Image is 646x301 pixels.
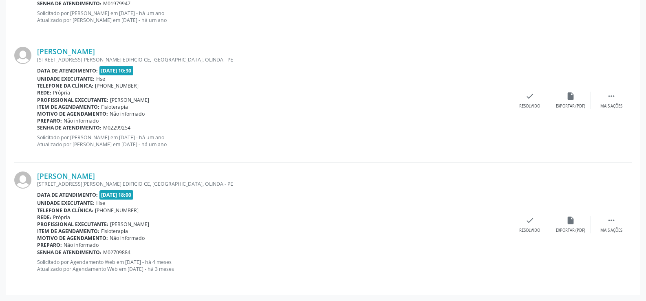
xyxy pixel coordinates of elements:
span: [DATE] 18:00 [99,190,134,200]
span: [PERSON_NAME] [110,97,149,103]
b: Unidade executante: [37,75,95,82]
span: M02299254 [103,124,130,131]
span: Hse [96,75,105,82]
b: Data de atendimento: [37,67,98,74]
span: Não informado [64,117,99,124]
b: Profissional executante: [37,221,108,228]
span: [DATE] 10:30 [99,66,134,75]
b: Senha de atendimento: [37,249,101,256]
i: insert_drive_file [566,92,575,101]
div: [STREET_ADDRESS][PERSON_NAME] EDIFICIO CE, [GEOGRAPHIC_DATA], OLINDA - PE [37,180,509,187]
p: Solicitado por [PERSON_NAME] em [DATE] - há um ano Atualizado por [PERSON_NAME] em [DATE] - há um... [37,134,509,148]
span: [PERSON_NAME] [110,221,149,228]
img: img [14,47,31,64]
a: [PERSON_NAME] [37,47,95,56]
b: Senha de atendimento: [37,124,101,131]
b: Item de agendamento: [37,228,99,235]
i: insert_drive_file [566,216,575,225]
span: Própria [53,214,70,221]
i:  [607,92,616,101]
div: Resolvido [519,103,540,109]
span: Própria [53,89,70,96]
p: Solicitado por Agendamento Web em [DATE] - há 4 meses Atualizado por Agendamento Web em [DATE] - ... [37,259,509,272]
b: Item de agendamento: [37,103,99,110]
b: Preparo: [37,242,62,248]
span: [PHONE_NUMBER] [95,207,139,214]
i: check [525,216,534,225]
span: Não informado [110,110,145,117]
b: Rede: [37,89,51,96]
span: Hse [96,200,105,207]
b: Profissional executante: [37,97,108,103]
b: Data de atendimento: [37,191,98,198]
div: Mais ações [600,228,622,233]
b: Motivo de agendamento: [37,235,108,242]
b: Rede: [37,214,51,221]
div: Resolvido [519,228,540,233]
span: Fisioterapia [101,103,128,110]
div: Mais ações [600,103,622,109]
b: Telefone da clínica: [37,82,93,89]
img: img [14,171,31,189]
p: Solicitado por [PERSON_NAME] em [DATE] - há um ano Atualizado por [PERSON_NAME] em [DATE] - há um... [37,10,509,24]
span: Fisioterapia [101,228,128,235]
i: check [525,92,534,101]
a: [PERSON_NAME] [37,171,95,180]
b: Unidade executante: [37,200,95,207]
div: Exportar (PDF) [556,103,585,109]
div: [STREET_ADDRESS][PERSON_NAME] EDIFICIO CE, [GEOGRAPHIC_DATA], OLINDA - PE [37,56,509,63]
span: Não informado [64,242,99,248]
div: Exportar (PDF) [556,228,585,233]
span: Não informado [110,235,145,242]
span: M02709884 [103,249,130,256]
b: Preparo: [37,117,62,124]
b: Motivo de agendamento: [37,110,108,117]
span: [PHONE_NUMBER] [95,82,139,89]
i:  [607,216,616,225]
b: Telefone da clínica: [37,207,93,214]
